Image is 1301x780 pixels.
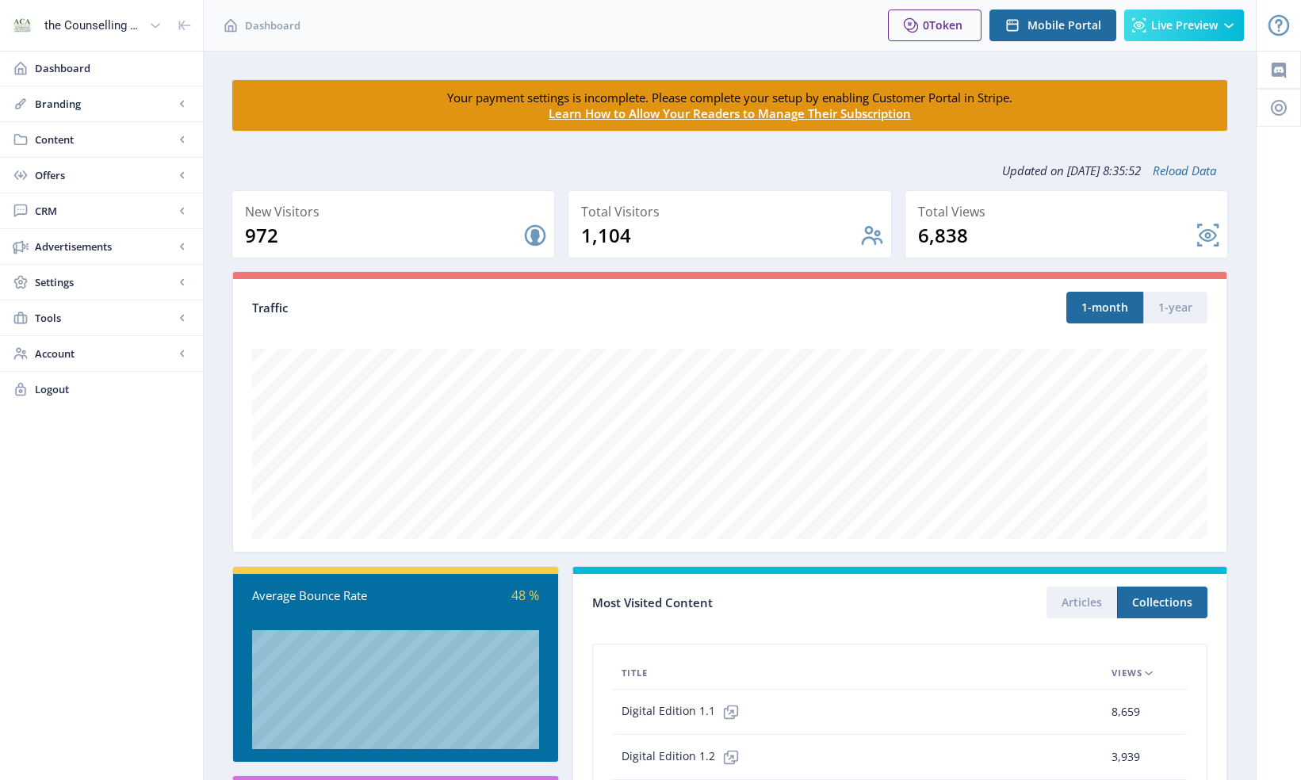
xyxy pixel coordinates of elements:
[622,741,747,773] span: Digital Edition 1.2
[44,8,143,43] div: the Counselling Australia Magazine
[918,223,1196,248] div: 6,838
[622,663,648,682] span: Title
[1027,19,1101,32] span: Mobile Portal
[1143,292,1207,323] button: 1-year
[581,201,884,223] div: Total Visitors
[35,239,174,254] span: Advertisements
[1066,292,1143,323] button: 1-month
[511,587,539,604] span: 48 %
[989,10,1116,41] button: Mobile Portal
[10,13,35,38] img: properties.app_icon.jpeg
[245,17,300,33] span: Dashboard
[1141,162,1216,178] a: Reload Data
[245,201,548,223] div: New Visitors
[232,151,1228,190] div: Updated on [DATE] 8:35:52
[592,591,900,615] div: Most Visited Content
[1112,663,1142,682] span: Views
[581,223,859,248] div: 1,104
[1112,702,1140,721] span: 8,659
[1151,19,1218,32] span: Live Preview
[622,696,747,728] span: Digital Edition 1.1
[1124,10,1244,41] button: Live Preview
[35,381,190,397] span: Logout
[35,96,174,112] span: Branding
[35,167,174,183] span: Offers
[929,17,962,32] span: Token
[252,299,730,317] div: Traffic
[35,132,174,147] span: Content
[245,223,522,248] div: 972
[888,10,981,41] button: 0Token
[35,203,174,219] span: CRM
[35,310,174,326] span: Tools
[35,346,174,361] span: Account
[388,90,1073,121] div: Your payment settings is incomplete. Please complete your setup by enabling Customer Portal in St...
[1047,587,1117,618] button: Articles
[1117,587,1207,618] button: Collections
[918,201,1221,223] div: Total Views
[549,105,911,121] a: Learn How to Allow Your Readers to Manage Their Subscription
[252,587,396,605] div: Average Bounce Rate
[35,60,190,76] span: Dashboard
[1112,747,1140,767] span: 3,939
[35,274,174,290] span: Settings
